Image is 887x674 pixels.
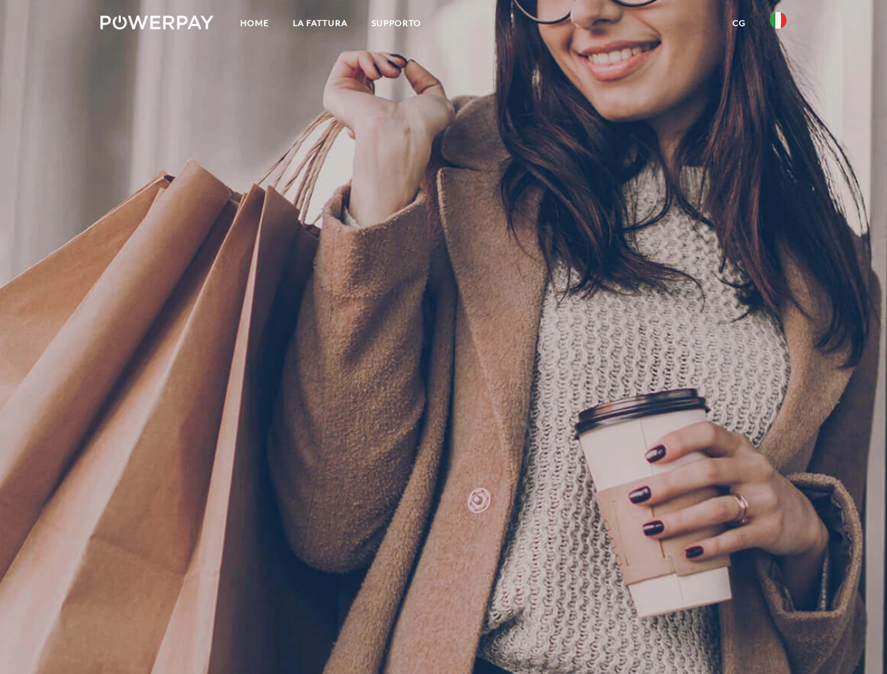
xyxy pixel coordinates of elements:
[360,11,433,36] a: Supporto
[721,11,758,36] a: CG
[770,12,787,29] img: it
[228,11,281,36] a: Home
[100,15,213,29] img: logo-powerpay-white.svg
[281,11,360,36] a: LA FATTURA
